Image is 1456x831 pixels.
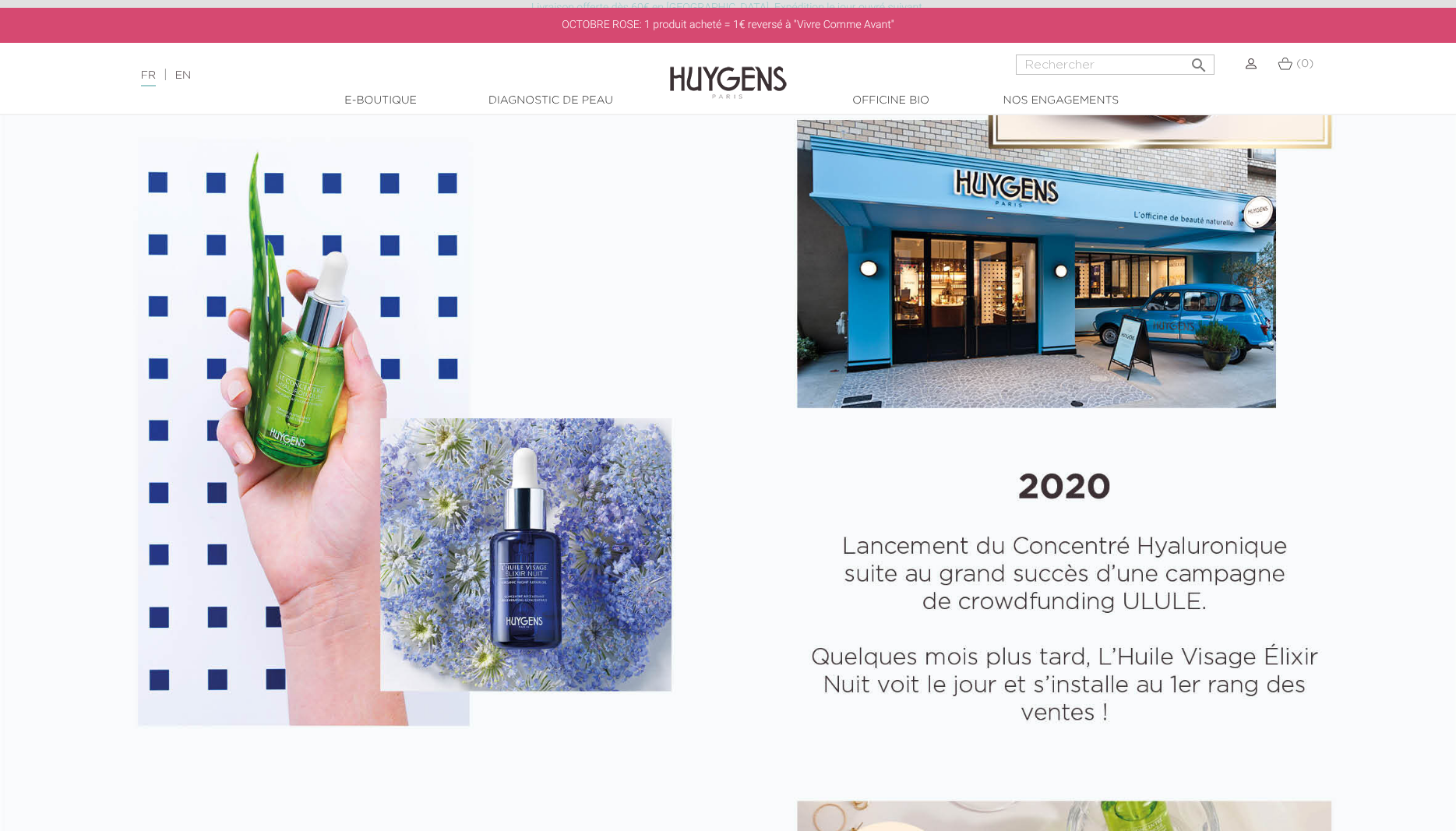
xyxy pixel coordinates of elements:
div: | [133,66,595,85]
a: FR [141,70,156,86]
button:  [1185,50,1213,71]
a: Nos engagements [983,93,1139,109]
i:  [1190,51,1208,70]
img: Huygens [670,41,787,101]
a: Diagnostic de peau [473,93,629,109]
a: EN [175,70,191,81]
span: (0) [1296,58,1313,69]
a: E-Boutique [303,93,459,109]
a: Officine Bio [813,93,969,109]
input: Rechercher [1016,55,1215,75]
